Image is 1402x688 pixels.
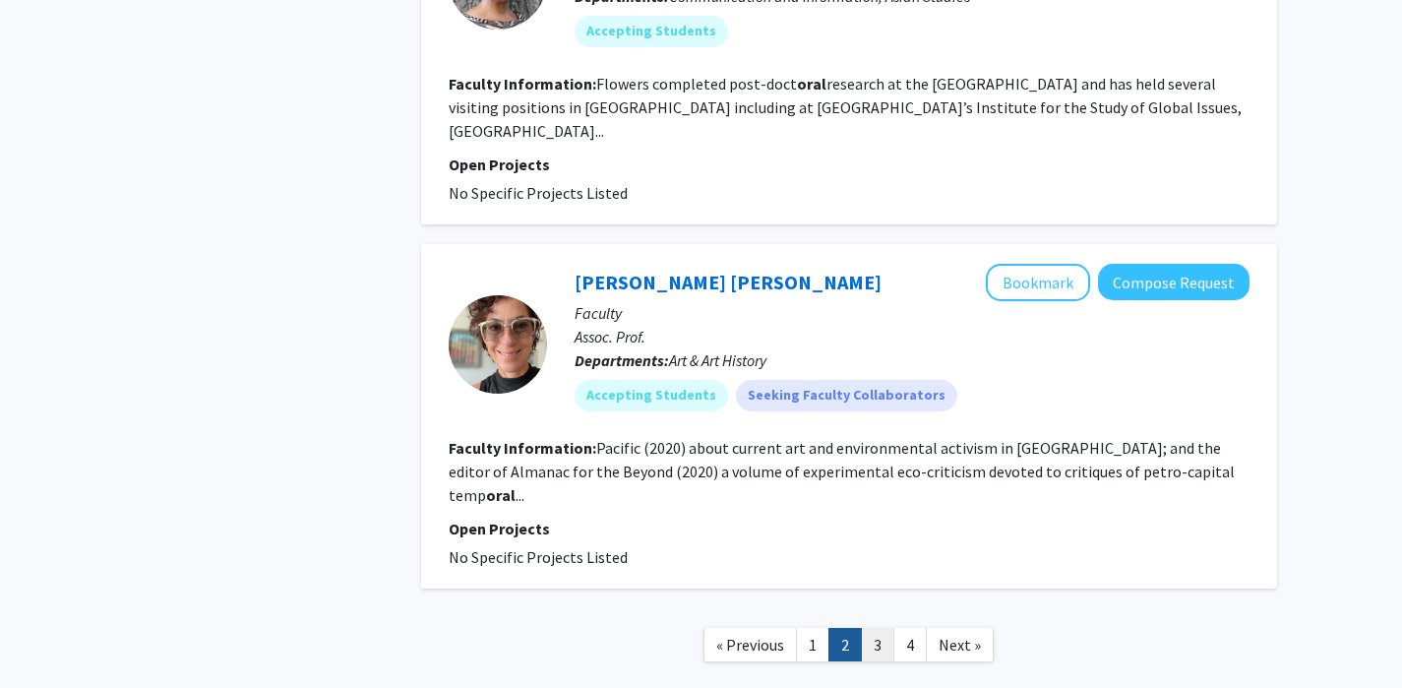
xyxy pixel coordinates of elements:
fg-read-more: Pacific (2020) about current art and environmental activism in [GEOGRAPHIC_DATA]; and the editor ... [449,438,1235,505]
a: 2 [828,628,862,662]
span: No Specific Projects Listed [449,183,628,203]
b: Faculty Information: [449,74,596,94]
span: « Previous [716,635,784,655]
b: Faculty Information: [449,438,596,458]
span: No Specific Projects Listed [449,547,628,567]
button: Add Jaimey Hamilton Faris to Bookmarks [986,264,1090,301]
b: Departments: [575,350,669,370]
span: Next » [939,635,981,655]
a: Previous [703,628,797,662]
nav: Page navigation [421,608,1277,688]
button: Compose Request to Jaimey Hamilton Faris [1098,264,1250,300]
p: Open Projects [449,153,1250,176]
p: Assoc. Prof. [575,325,1250,348]
a: 4 [893,628,927,662]
a: 1 [796,628,829,662]
a: 3 [861,628,894,662]
b: oral [486,485,516,505]
mat-chip: Accepting Students [575,16,728,47]
b: oral [797,74,826,94]
fg-read-more: Flowers completed post-doct research at the [GEOGRAPHIC_DATA] and has held several visiting posit... [449,74,1242,141]
a: Next [926,628,994,662]
mat-chip: Seeking Faculty Collaborators [736,380,957,411]
p: Open Projects [449,517,1250,540]
span: Art & Art History [669,350,766,370]
p: Faculty [575,301,1250,325]
iframe: Chat [15,599,84,673]
a: [PERSON_NAME] [PERSON_NAME] [575,270,882,294]
mat-chip: Accepting Students [575,380,728,411]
